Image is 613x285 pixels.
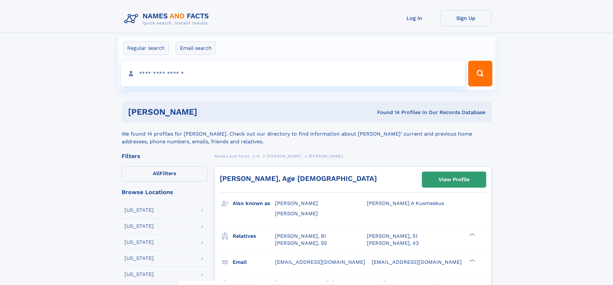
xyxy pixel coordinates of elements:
[372,259,462,265] span: [EMAIL_ADDRESS][DOMAIN_NAME]
[439,172,469,187] div: View Profile
[125,224,154,229] div: [US_STATE]
[233,231,275,242] h3: Relatives
[257,154,260,158] span: K
[123,41,169,55] label: Regular search
[233,198,275,209] h3: Also known as
[125,256,154,261] div: [US_STATE]
[125,272,154,277] div: [US_STATE]
[267,152,301,160] a: [PERSON_NAME]
[275,210,318,217] span: [PERSON_NAME]
[122,189,208,195] div: Browse Locations
[468,232,476,236] div: ❯
[367,200,444,206] span: [PERSON_NAME] A Kusmeskus
[275,240,327,247] a: [PERSON_NAME], 50
[214,152,250,160] a: Names and Facts
[267,154,301,158] span: [PERSON_NAME]
[275,259,365,265] span: [EMAIL_ADDRESS][DOMAIN_NAME]
[440,10,492,26] a: Sign Up
[468,61,492,86] button: Search Button
[128,108,287,116] h1: [PERSON_NAME]
[122,122,492,146] div: We found 14 profiles for [PERSON_NAME]. Check out our directory to find information about [PERSON...
[389,10,440,26] a: Log In
[125,208,154,213] div: [US_STATE]
[422,172,486,187] a: View Profile
[220,174,377,183] a: [PERSON_NAME], Age [DEMOGRAPHIC_DATA]
[176,41,216,55] label: Email search
[367,233,417,240] a: [PERSON_NAME], 51
[287,109,485,116] div: Found 14 Profiles In Our Records Database
[122,153,208,159] div: Filters
[121,61,466,86] input: search input
[275,233,326,240] a: [PERSON_NAME], 81
[122,10,214,28] img: Logo Names and Facts
[309,154,343,158] span: [PERSON_NAME]
[275,200,318,206] span: [PERSON_NAME]
[122,166,208,182] label: Filters
[153,170,160,176] span: All
[125,240,154,245] div: [US_STATE]
[367,240,419,247] a: [PERSON_NAME], 43
[257,152,260,160] a: K
[233,257,275,268] h3: Email
[468,258,476,263] div: ❯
